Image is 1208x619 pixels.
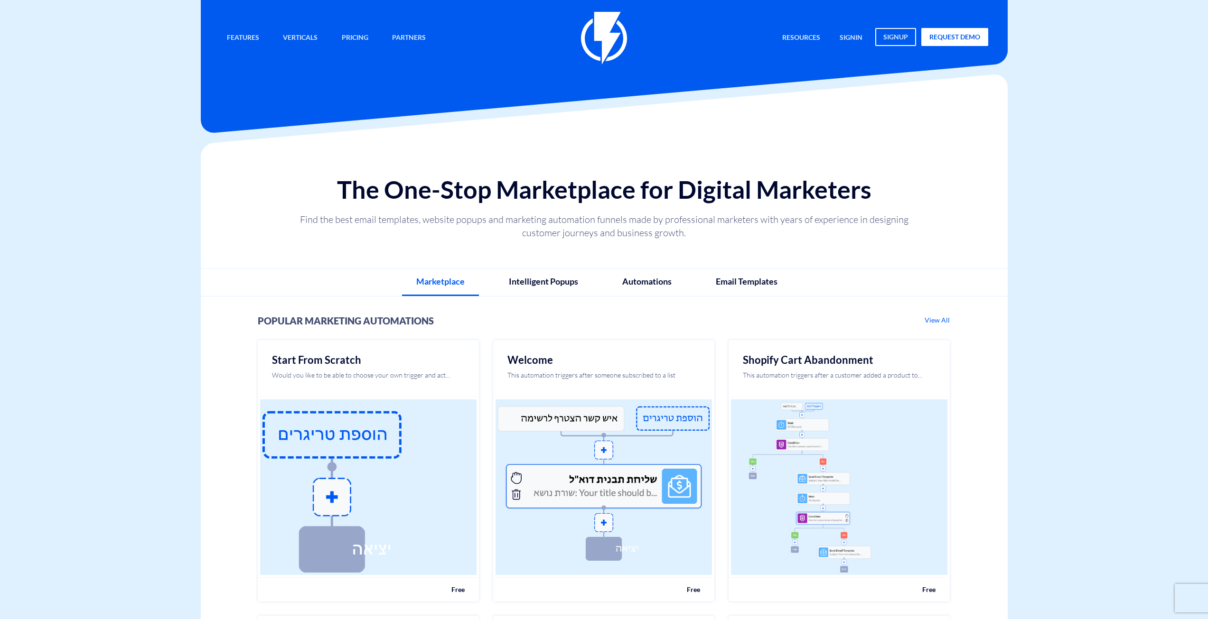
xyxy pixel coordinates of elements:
a: Resources [775,28,827,48]
a: signup [875,28,916,46]
p: This automation triggers after a customer added a product to... [743,370,936,389]
a: signin [833,28,870,48]
p: This automation triggers after someone subscribed to a list [507,370,700,389]
span: Free [687,585,700,593]
p: Find the best email templates, website popups and marketing automation funnels made by profession... [289,213,919,240]
a: Intelligent Popups [495,268,592,295]
h2: Shopify Cart Abandonment [743,354,936,366]
a: Verticals [276,28,325,48]
a: Pricing [335,28,375,48]
h2: Welcome [507,354,700,366]
span: Free [451,585,465,593]
a: Email Templates [702,268,792,295]
a: Start From Scratch Would you like to be able to choose your own trigger and act... Free [258,340,479,601]
a: Features [220,28,266,48]
span: Free [922,585,936,593]
h2: Start From Scratch [272,354,465,366]
a: Shopify Cart Abandonment This automation triggers after a customer added a product to... Free [729,340,950,601]
a: Automations [608,268,686,295]
a: Marketplace [402,268,479,296]
h3: Popular Marketing Automations [258,315,951,326]
a: request demo [921,28,988,46]
a: View All [924,315,951,324]
p: Would you like to be able to choose your own trigger and act... [272,370,465,389]
a: Partners [385,28,433,48]
a: Welcome This automation triggers after someone subscribed to a list Free [493,340,714,601]
h1: The One-Stop Marketplace for Digital Marketers [210,176,998,203]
